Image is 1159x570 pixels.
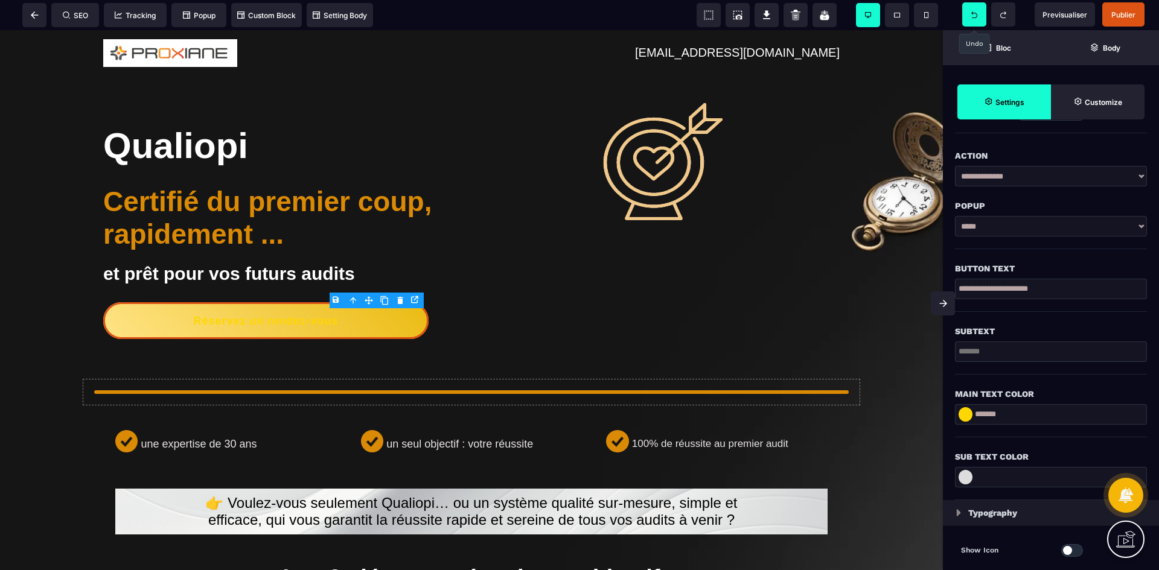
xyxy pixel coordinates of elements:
[115,400,138,422] img: 61b494325f8a4818ccf6b45798e672df_Vector.png
[190,464,752,498] text: 👉 Voulez-vous seulement Qualiopi… ou un système qualité sur-mesure, simple et efficace, qui vous ...
[103,9,237,37] img: 92ef1b41aa5dc875a9f0b1580ab26380_Logo_Proxiane_Final.png
[955,261,1147,276] div: Button Text
[63,11,88,20] span: SEO
[955,324,1147,338] div: Subtext
[1111,10,1135,19] span: Publier
[697,3,721,27] span: View components
[956,509,961,516] img: loading
[1051,84,1145,119] span: Open Style Manager
[955,449,1147,464] div: Sub Text Color
[1085,98,1122,107] strong: Customize
[606,400,628,422] img: 61b494325f8a4818ccf6b45798e672df_Vector.png
[1042,10,1087,19] span: Previsualiser
[632,405,831,423] text: 100% de réussite au premier audit
[401,13,840,33] text: [EMAIL_ADDRESS][DOMAIN_NAME]
[103,272,429,309] button: Réservez un rendez-vous
[386,405,585,423] text: un seul objectif : votre réussite
[103,89,500,142] h1: Qualiopi
[141,405,339,423] text: une expertise de 30 ans
[955,387,1147,401] div: Main Text Color
[1035,2,1095,27] span: Preview
[408,293,424,306] div: Open the link Modal
[726,3,750,27] span: Screenshot
[115,11,156,20] span: Tracking
[103,233,355,253] b: et prêt pour vos futurs audits
[968,505,1017,520] p: Typography
[995,98,1024,107] strong: Settings
[957,84,1051,119] span: Settings
[283,535,660,560] b: Les 3 clés pour réussir cet objectif
[574,57,741,208] img: 184210e047c06fd5bc12ddb28e3bbffc_Cible.png
[1103,43,1120,52] strong: Body
[1051,30,1159,65] span: Open Layer Manager
[103,156,432,220] b: Certifié du premier coup, rapidement ...
[955,148,1147,163] div: Action
[237,11,296,20] span: Custom Block
[961,544,1051,556] p: Show Icon
[313,11,367,20] span: Setting Body
[183,11,216,20] span: Popup
[996,43,1011,52] strong: Bloc
[943,30,1051,65] span: Open Blocks
[955,198,1147,213] div: Popup
[361,400,383,422] img: 61b494325f8a4818ccf6b45798e672df_Vector.png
